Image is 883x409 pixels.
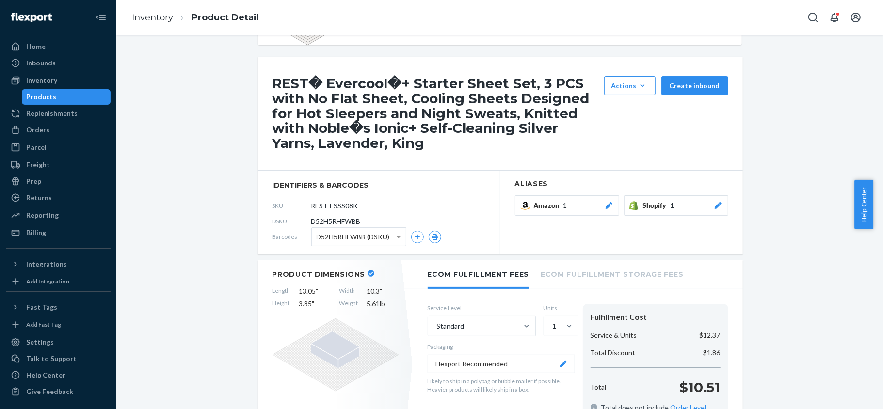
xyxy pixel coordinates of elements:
[6,319,111,330] a: Add Fast Tag
[273,217,311,225] span: DSKU
[428,260,530,289] li: Ecom Fulfillment Fees
[428,355,575,373] button: Flexport Recommended
[604,76,656,95] button: Actions
[6,106,111,121] a: Replenishments
[26,125,49,135] div: Orders
[825,8,844,27] button: Open notifications
[437,321,465,331] div: Standard
[22,89,111,105] a: Products
[273,180,485,190] span: identifiers & barcodes
[273,270,366,279] h2: Product Dimensions
[26,277,69,285] div: Add Integration
[6,334,111,350] a: Settings
[26,142,47,152] div: Parcel
[591,348,636,358] p: Total Discount
[6,73,111,88] a: Inventory
[311,217,361,226] span: D52H5RHFWBB
[299,299,331,309] span: 3.85
[26,76,57,85] div: Inventory
[132,12,173,23] a: Inventory
[6,299,111,315] button: Fast Tags
[6,157,111,173] a: Freight
[91,8,111,27] button: Close Navigation
[26,42,46,51] div: Home
[26,387,73,396] div: Give Feedback
[541,260,683,287] li: Ecom Fulfillment Storage Fees
[624,195,728,216] button: Shopify1
[26,58,56,68] div: Inbounds
[428,343,575,351] p: Packaging
[428,304,536,312] label: Service Level
[6,173,111,189] a: Prep
[563,201,567,210] span: 1
[846,8,866,27] button: Open account menu
[680,378,721,397] p: $10.51
[803,8,823,27] button: Open Search Box
[273,299,290,309] span: Height
[11,13,52,22] img: Flexport logo
[6,207,111,223] a: Reporting
[611,81,648,91] div: Actions
[6,276,111,287] a: Add Integration
[380,287,383,295] span: "
[317,229,390,245] span: D52H5RHFWBB (DSKU)
[26,370,65,380] div: Help Center
[544,304,575,312] label: Units
[26,176,41,186] div: Prep
[6,367,111,383] a: Help Center
[428,377,575,393] p: Likely to ship in a polybag or bubble mailer if possible. Heavier products will likely ship in a ...
[26,109,78,118] div: Replenishments
[591,330,637,340] p: Service & Units
[192,12,259,23] a: Product Detail
[6,190,111,205] a: Returns
[124,3,267,32] ol: breadcrumbs
[534,201,563,210] span: Amazon
[6,225,111,240] a: Billing
[515,195,619,216] button: Amazon1
[854,180,873,229] button: Help Center
[6,122,111,138] a: Orders
[339,299,358,309] span: Weight
[339,286,358,296] span: Width
[299,286,331,296] span: 13.05
[6,351,111,366] a: Talk to Support
[26,320,61,329] div: Add Fast Tag
[643,201,671,210] span: Shopify
[316,287,319,295] span: "
[26,354,77,363] div: Talk to Support
[700,330,721,340] p: $12.37
[553,321,557,331] div: 1
[26,259,67,269] div: Integrations
[6,384,111,399] button: Give Feedback
[367,299,399,309] span: 5.61 lb
[273,76,599,151] h1: REST� Evercool�+ Starter Sheet Set, 3 PCS with No Flat Sheet, Cooling Sheets Designed for Hot Sle...
[26,160,50,170] div: Freight
[6,55,111,71] a: Inbounds
[6,140,111,155] a: Parcel
[591,312,721,323] div: Fulfillment Cost
[515,180,728,188] h2: Aliases
[591,382,607,392] p: Total
[436,321,437,331] input: Standard
[26,228,46,237] div: Billing
[273,233,311,241] span: Barcodes
[701,348,721,358] p: -$1.86
[661,76,728,95] button: Create inbound
[671,201,674,210] span: 1
[6,256,111,272] button: Integrations
[367,286,399,296] span: 10.3
[6,39,111,54] a: Home
[26,210,59,220] div: Reporting
[273,202,311,210] span: SKU
[273,286,290,296] span: Length
[26,337,54,347] div: Settings
[552,321,553,331] input: 1
[312,299,315,308] span: "
[27,92,57,102] div: Products
[26,302,57,312] div: Fast Tags
[26,193,52,203] div: Returns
